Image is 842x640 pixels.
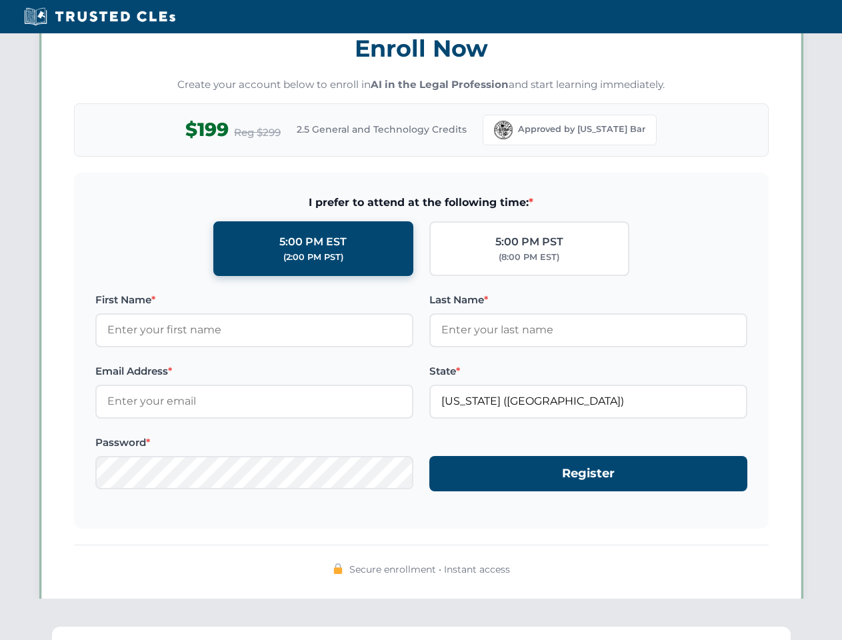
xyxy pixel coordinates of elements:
[429,385,747,418] input: Florida (FL)
[95,313,413,347] input: Enter your first name
[283,251,343,264] div: (2:00 PM PST)
[95,385,413,418] input: Enter your email
[185,115,229,145] span: $199
[518,123,645,136] span: Approved by [US_STATE] Bar
[429,456,747,491] button: Register
[429,363,747,379] label: State
[95,292,413,308] label: First Name
[234,125,281,141] span: Reg $299
[333,563,343,574] img: 🔒
[371,78,509,91] strong: AI in the Legal Profession
[349,562,510,577] span: Secure enrollment • Instant access
[297,122,467,137] span: 2.5 General and Technology Credits
[95,435,413,451] label: Password
[494,121,513,139] img: Florida Bar
[74,77,769,93] p: Create your account below to enroll in and start learning immediately.
[279,233,347,251] div: 5:00 PM EST
[495,233,563,251] div: 5:00 PM PST
[74,27,769,69] h3: Enroll Now
[95,363,413,379] label: Email Address
[499,251,559,264] div: (8:00 PM EST)
[429,313,747,347] input: Enter your last name
[95,194,747,211] span: I prefer to attend at the following time:
[429,292,747,308] label: Last Name
[20,7,179,27] img: Trusted CLEs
